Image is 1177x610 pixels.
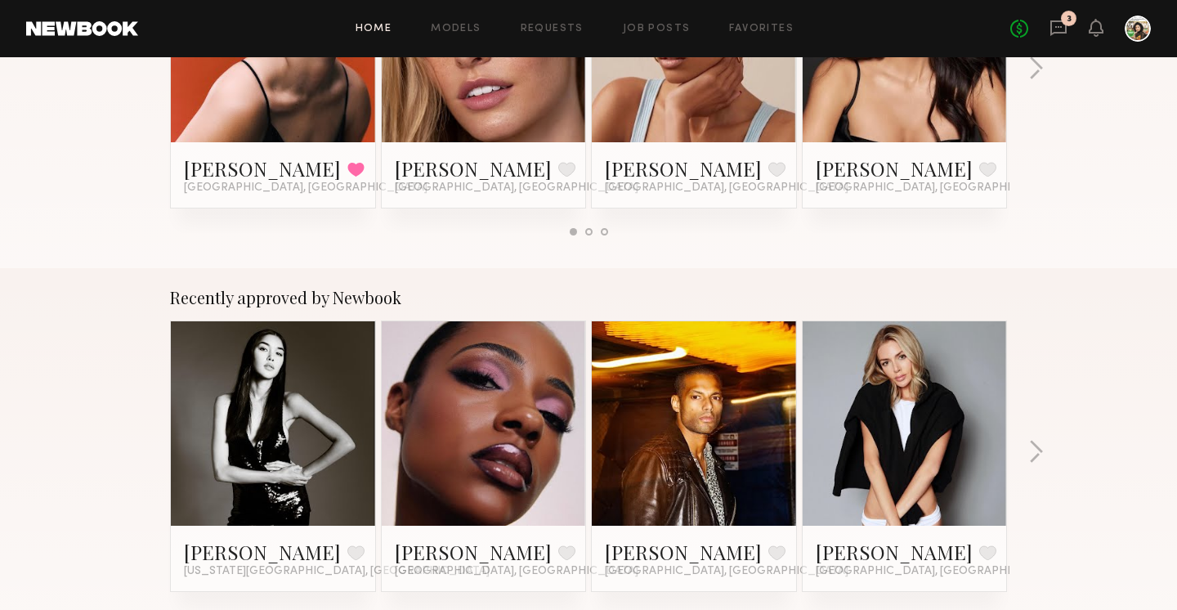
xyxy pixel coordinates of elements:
a: [PERSON_NAME] [395,155,552,182]
span: [GEOGRAPHIC_DATA], [GEOGRAPHIC_DATA] [395,565,638,578]
span: [GEOGRAPHIC_DATA], [GEOGRAPHIC_DATA] [605,182,848,195]
a: Models [431,24,481,34]
div: Recently approved by Newbook [170,288,1007,307]
a: [PERSON_NAME] [816,155,973,182]
span: [GEOGRAPHIC_DATA], [GEOGRAPHIC_DATA] [395,182,638,195]
span: [GEOGRAPHIC_DATA], [GEOGRAPHIC_DATA] [184,182,427,195]
a: [PERSON_NAME] [184,539,341,565]
div: 3 [1067,15,1072,24]
a: 3 [1049,19,1067,39]
a: [PERSON_NAME] [816,539,973,565]
span: [GEOGRAPHIC_DATA], [GEOGRAPHIC_DATA] [605,565,848,578]
span: [GEOGRAPHIC_DATA], [GEOGRAPHIC_DATA] [816,182,1059,195]
a: Home [356,24,392,34]
a: [PERSON_NAME] [605,155,762,182]
a: [PERSON_NAME] [605,539,762,565]
a: Favorites [729,24,794,34]
a: [PERSON_NAME] [184,155,341,182]
a: [PERSON_NAME] [395,539,552,565]
span: [US_STATE][GEOGRAPHIC_DATA], [GEOGRAPHIC_DATA] [184,565,490,578]
a: Job Posts [623,24,691,34]
span: [GEOGRAPHIC_DATA], [GEOGRAPHIC_DATA] [816,565,1059,578]
a: Requests [521,24,584,34]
